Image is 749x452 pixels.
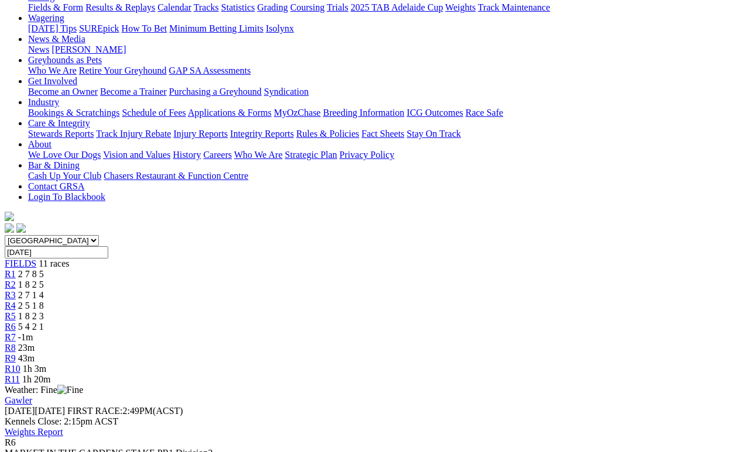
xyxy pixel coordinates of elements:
[39,258,69,268] span: 11 races
[122,108,185,118] a: Schedule of Fees
[100,87,167,96] a: Become a Trainer
[28,129,94,139] a: Stewards Reports
[28,171,744,181] div: Bar & Dining
[5,332,16,342] a: R7
[18,301,44,310] span: 2 5 1 8
[18,269,44,279] span: 2 7 8 5
[323,108,404,118] a: Breeding Information
[5,343,16,353] span: R8
[478,2,550,12] a: Track Maintenance
[5,427,63,437] a: Weights Report
[18,332,33,342] span: -1m
[28,108,119,118] a: Bookings & Scratchings
[23,364,46,374] span: 1h 3m
[85,2,155,12] a: Results & Replays
[5,223,14,233] img: facebook.svg
[28,2,744,13] div: Racing
[203,150,232,160] a: Careers
[5,212,14,221] img: logo-grsa-white.png
[5,280,16,289] a: R2
[327,2,348,12] a: Trials
[296,129,359,139] a: Rules & Policies
[18,343,35,353] span: 23m
[230,129,294,139] a: Integrity Reports
[285,150,337,160] a: Strategic Plan
[28,13,64,23] a: Wagering
[5,311,16,321] a: R5
[5,406,35,416] span: [DATE]
[407,129,461,139] a: Stay On Track
[28,171,101,181] a: Cash Up Your Club
[5,301,16,310] a: R4
[28,44,744,55] div: News & Media
[122,23,167,33] a: How To Bet
[79,23,119,33] a: SUREpick
[5,416,744,427] div: Kennels Close: 2:15pm ACST
[194,2,219,12] a: Tracks
[5,374,20,384] a: R11
[28,118,90,128] a: Care & Integrity
[445,2,476,12] a: Weights
[169,23,263,33] a: Minimum Betting Limits
[234,150,283,160] a: Who We Are
[28,139,51,149] a: About
[157,2,191,12] a: Calendar
[28,23,744,34] div: Wagering
[5,258,36,268] a: FIELDS
[28,87,744,97] div: Get Involved
[67,406,183,416] span: 2:49PM(ACST)
[5,290,16,300] a: R3
[339,150,394,160] a: Privacy Policy
[407,108,463,118] a: ICG Outcomes
[5,364,20,374] a: R10
[28,44,49,54] a: News
[169,87,262,96] a: Purchasing a Greyhound
[28,34,85,44] a: News & Media
[188,108,272,118] a: Applications & Forms
[103,150,170,160] a: Vision and Values
[351,2,443,12] a: 2025 TAB Adelaide Cup
[28,97,59,107] a: Industry
[104,171,248,181] a: Chasers Restaurant & Function Centre
[173,150,201,160] a: History
[28,55,102,65] a: Greyhounds as Pets
[28,76,77,86] a: Get Involved
[16,223,26,233] img: twitter.svg
[274,108,321,118] a: MyOzChase
[28,65,77,75] a: Who We Are
[96,129,171,139] a: Track Injury Rebate
[67,406,122,416] span: FIRST RACE:
[51,44,126,54] a: [PERSON_NAME]
[5,269,16,279] span: R1
[264,87,308,96] a: Syndication
[18,311,44,321] span: 1 8 2 3
[79,65,167,75] a: Retire Your Greyhound
[5,437,16,447] span: R6
[18,353,35,363] span: 43m
[57,385,83,395] img: Fine
[362,129,404,139] a: Fact Sheets
[28,65,744,76] div: Greyhounds as Pets
[5,406,65,416] span: [DATE]
[28,23,77,33] a: [DATE] Tips
[5,322,16,332] a: R6
[28,108,744,118] div: Industry
[5,385,83,395] span: Weather: Fine
[5,395,32,405] a: Gawler
[28,192,105,202] a: Login To Blackbook
[28,181,84,191] a: Contact GRSA
[257,2,288,12] a: Grading
[266,23,294,33] a: Isolynx
[173,129,228,139] a: Injury Reports
[28,150,101,160] a: We Love Our Dogs
[5,353,16,363] a: R9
